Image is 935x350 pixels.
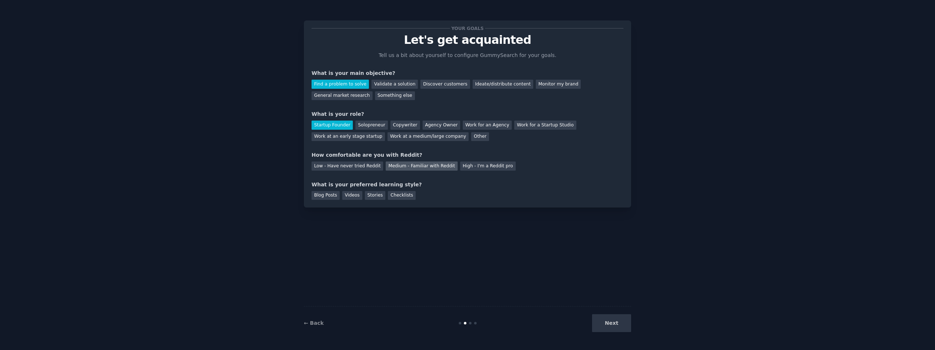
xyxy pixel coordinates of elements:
div: Something else [375,91,415,100]
div: What is your main objective? [312,69,623,77]
div: Work at a medium/large company [388,132,469,141]
div: Find a problem to solve [312,80,369,89]
div: Copywriter [390,121,420,130]
div: How comfortable are you with Reddit? [312,151,623,159]
div: Low - Have never tried Reddit [312,161,383,171]
div: Work for an Agency [463,121,512,130]
div: Solopreneur [355,121,388,130]
p: Tell us a bit about yourself to configure GummySearch for your goals. [375,52,560,59]
div: High - I'm a Reddit pro [460,161,516,171]
div: Work for a Startup Studio [514,121,576,130]
div: Monitor my brand [536,80,581,89]
div: Discover customers [420,80,470,89]
div: Blog Posts [312,191,340,200]
div: Videos [342,191,362,200]
div: Other [471,132,489,141]
div: Startup Founder [312,121,353,130]
div: General market research [312,91,373,100]
div: What is your preferred learning style? [312,181,623,189]
div: Agency Owner [423,121,460,130]
div: Medium - Familiar with Reddit [386,161,457,171]
span: Your goals [450,24,485,32]
div: Work at an early stage startup [312,132,385,141]
div: Checklists [388,191,416,200]
div: What is your role? [312,110,623,118]
div: Ideate/distribute content [473,80,533,89]
p: Let's get acquainted [312,34,623,46]
div: Validate a solution [371,80,418,89]
div: Stories [365,191,385,200]
a: ← Back [304,320,324,326]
